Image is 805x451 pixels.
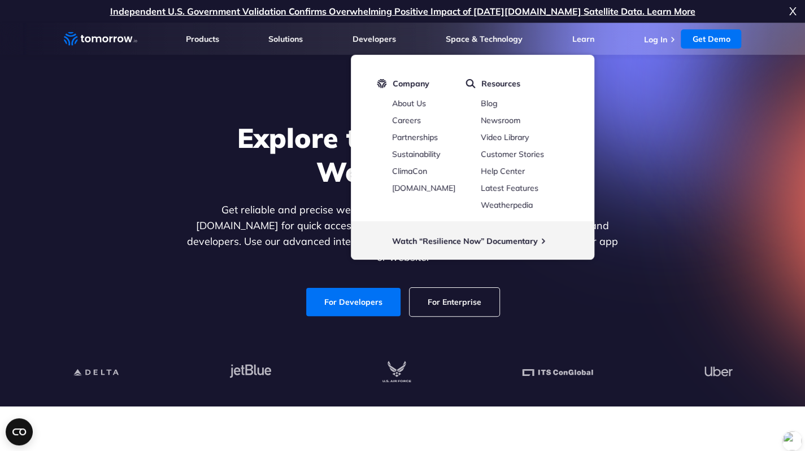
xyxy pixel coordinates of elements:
a: Solutions [268,34,303,44]
a: Watch “Resilience Now” Documentary [392,236,538,246]
span: Company [393,78,429,89]
a: Products [186,34,219,44]
a: Latest Features [481,183,538,193]
a: Careers [392,115,421,125]
a: Learn [572,34,594,44]
a: Customer Stories [481,149,544,159]
a: Developers [353,34,396,44]
a: Log In [643,34,667,45]
a: Help Center [481,166,525,176]
a: About Us [392,98,426,108]
a: Video Library [481,132,529,142]
p: Get reliable and precise weather data through our free API. Count on [DATE][DOMAIN_NAME] for quic... [185,202,621,265]
a: Home link [64,30,137,47]
a: Independent U.S. Government Validation Confirms Overwhelming Positive Impact of [DATE][DOMAIN_NAM... [110,6,695,17]
a: For Enterprise [410,288,499,316]
a: Get Demo [681,29,741,49]
img: tio-logo-icon.svg [377,78,387,89]
a: [DOMAIN_NAME] [392,183,455,193]
a: ClimaCon [392,166,427,176]
a: Blog [481,98,497,108]
a: Partnerships [392,132,438,142]
a: Space & Technology [446,34,523,44]
a: Newsroom [481,115,520,125]
button: Open CMP widget [6,418,33,445]
span: Resources [481,78,520,89]
a: For Developers [306,288,401,316]
h1: Explore the World’s Best Weather API [185,121,621,189]
img: magnifier.svg [465,78,476,89]
a: Sustainability [392,149,440,159]
a: Weatherpedia [481,200,533,210]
